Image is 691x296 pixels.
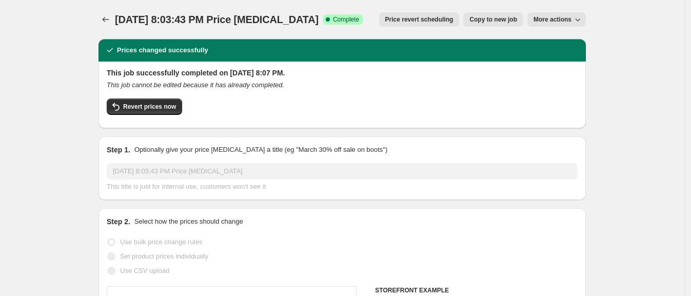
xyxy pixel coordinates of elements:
span: [DATE] 8:03:43 PM Price [MEDICAL_DATA] [115,14,319,25]
h2: Step 2. [107,216,130,227]
h2: This job successfully completed on [DATE] 8:07 PM. [107,68,578,78]
button: Price revert scheduling [379,12,460,27]
span: Complete [333,15,359,24]
i: This job cannot be edited because it has already completed. [107,81,284,89]
button: More actions [527,12,586,27]
button: Copy to new job [463,12,523,27]
span: More actions [534,15,571,24]
span: Copy to new job [469,15,517,24]
input: 30% off holiday sale [107,163,578,180]
h2: Prices changed successfully [117,45,208,55]
h6: STOREFRONT EXAMPLE [375,286,578,294]
span: This title is just for internal use, customers won't see it [107,183,266,190]
span: Use CSV upload [120,267,169,274]
p: Optionally give your price [MEDICAL_DATA] a title (eg "March 30% off sale on boots") [134,145,387,155]
span: Use bulk price change rules [120,238,202,246]
button: Revert prices now [107,98,182,115]
button: Price change jobs [98,12,113,27]
span: Revert prices now [123,103,176,111]
h2: Step 1. [107,145,130,155]
span: Set product prices individually [120,252,208,260]
span: Price revert scheduling [385,15,453,24]
p: Select how the prices should change [134,216,243,227]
